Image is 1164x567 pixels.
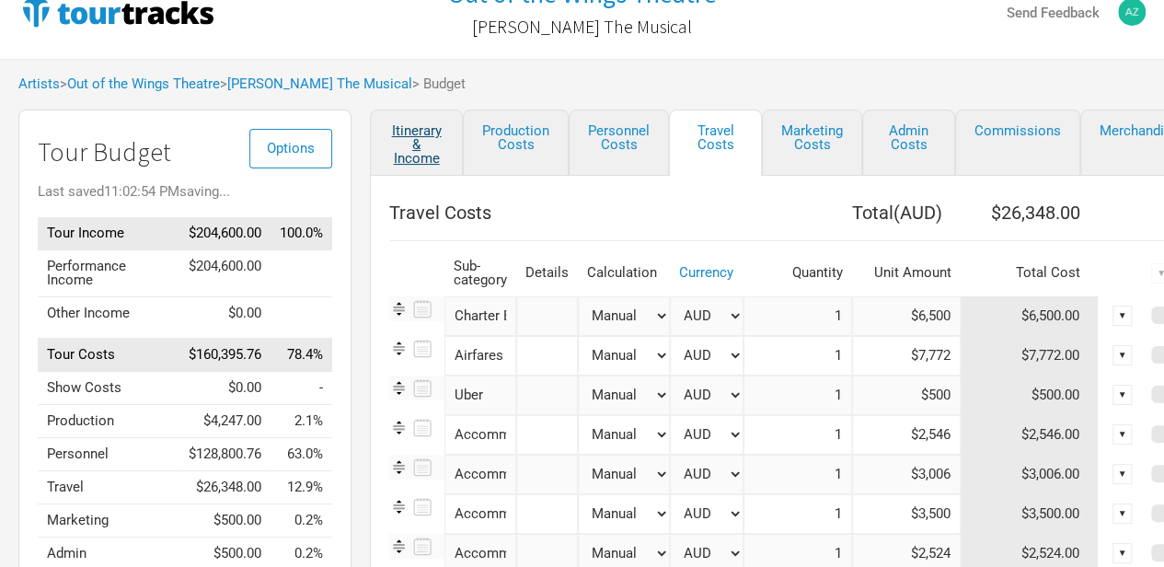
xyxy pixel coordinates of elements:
img: Re-order [389,497,409,516]
span: > Budget [412,77,466,91]
td: Other Income [38,296,179,330]
a: Out of the Wings Theatre [67,75,220,92]
a: Artists [18,75,60,92]
h2: [PERSON_NAME] The Musical [472,17,692,37]
td: Marketing as % of Tour Income [271,504,332,538]
td: $204,600.00 [179,249,271,296]
td: Travel [38,471,179,504]
div: ▼ [1112,385,1133,405]
td: $128,800.76 [179,438,271,471]
span: Options [267,140,315,156]
td: $3,500.00 [961,494,1099,534]
td: Travel as % of Tour Income [271,471,332,504]
a: Marketing Costs [762,110,862,176]
td: $3,006.00 [961,455,1099,494]
td: Personnel [38,438,179,471]
td: Production as % of Tour Income [271,405,332,438]
td: $4,247.00 [179,405,271,438]
td: $204,600.00 [179,217,271,250]
th: Unit Amount [852,250,961,296]
th: $26,348.00 [961,194,1099,231]
th: Sub-category [444,250,516,296]
td: Tour Costs [38,339,179,372]
div: ▼ [1112,543,1133,563]
img: Re-order [389,299,409,318]
td: Marketing [38,504,179,538]
a: Currency [679,264,733,281]
td: $0.00 [179,372,271,405]
th: Quantity [743,250,852,296]
div: Last saved 11:02:54 PM [38,185,332,199]
img: Re-order [389,339,409,358]
strong: Send Feedback [1007,5,1100,21]
td: $0.00 [179,296,271,330]
a: Travel Costs [669,110,762,176]
th: Total ( AUD ) [743,194,961,231]
div: ▼ [1112,306,1133,326]
img: Re-order [389,378,409,398]
a: Personnel Costs [569,110,669,176]
span: > [60,77,220,91]
h1: Tour Budget [38,138,332,167]
div: Airfares [444,336,516,376]
span: Travel Costs [389,202,491,224]
img: Re-order [389,457,409,477]
td: $500.00 [179,504,271,538]
a: Production Costs [463,110,569,176]
td: Personnel as % of Tour Income [271,438,332,471]
td: Performance Income [38,249,179,296]
div: Accommodation [444,415,516,455]
img: Re-order [389,418,409,437]
td: $6,500.00 [961,296,1099,336]
td: $2,546.00 [961,415,1099,455]
td: $160,395.76 [179,339,271,372]
a: [PERSON_NAME] The Musical [227,75,412,92]
td: Show Costs [38,372,179,405]
div: ▼ [1112,345,1133,365]
div: ▼ [1112,424,1133,445]
a: Commissions [955,110,1080,176]
a: Admin Costs [862,110,955,176]
th: Total Cost [961,250,1099,296]
div: Uber [444,376,516,415]
td: $7,772.00 [961,336,1099,376]
td: Other Income as % of Tour Income [271,296,332,330]
div: Accommodation [444,455,516,494]
img: Re-order [389,537,409,556]
th: Calculation [578,250,670,296]
span: > [220,77,412,91]
span: saving... [179,183,230,200]
a: [PERSON_NAME] The Musical [472,7,692,46]
td: $500.00 [961,376,1099,415]
td: Tour Income [38,217,179,250]
th: Details [516,250,578,296]
td: Performance Income as % of Tour Income [271,249,332,296]
div: ▼ [1112,503,1133,524]
div: Accommodation [444,494,516,534]
button: Options [249,129,332,168]
td: $26,348.00 [179,471,271,504]
td: Tour Costs as % of Tour Income [271,339,332,372]
a: Itinerary & Income [370,110,463,176]
td: Production [38,405,179,438]
td: Show Costs as % of Tour Income [271,372,332,405]
div: ▼ [1112,464,1133,484]
div: Charter Bus [444,296,516,336]
td: Tour Income as % of Tour Income [271,217,332,250]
